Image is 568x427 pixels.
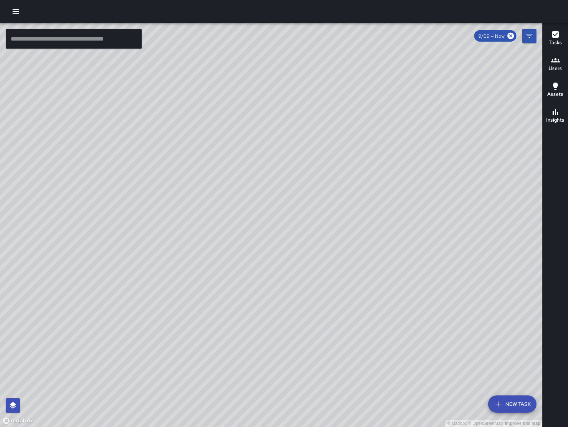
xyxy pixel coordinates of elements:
[549,65,562,72] h6: Users
[474,30,516,42] div: 9/09 — Now
[546,116,564,124] h6: Insights
[522,29,536,43] button: Filters
[474,33,509,39] span: 9/09 — Now
[543,103,568,129] button: Insights
[543,52,568,78] button: Users
[547,90,563,98] h6: Assets
[488,395,536,413] button: New Task
[549,39,562,47] h6: Tasks
[543,26,568,52] button: Tasks
[543,78,568,103] button: Assets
